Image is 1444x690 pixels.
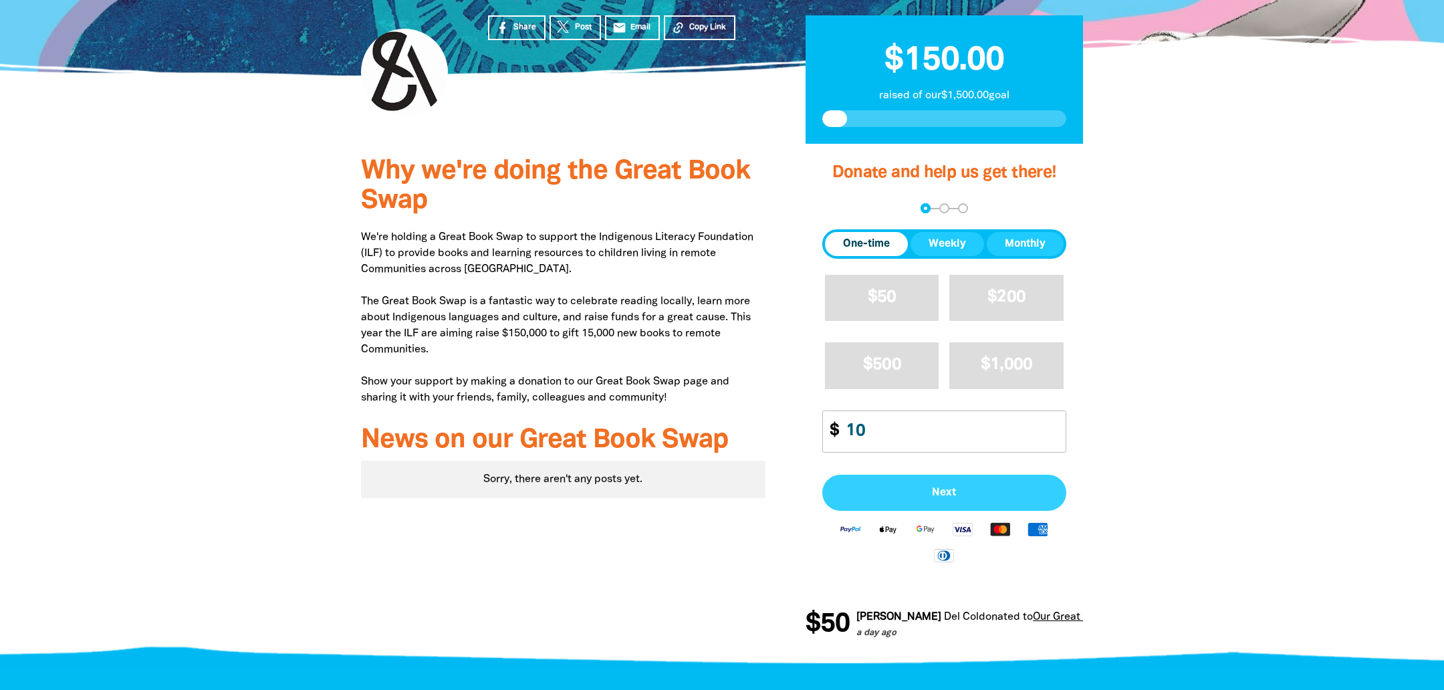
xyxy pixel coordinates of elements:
button: Navigate to step 3 of 3 to enter your payment details [958,203,968,213]
button: Navigate to step 2 of 3 to enter your details [939,203,949,213]
div: Available payment methods [822,511,1066,573]
a: Share [488,15,546,40]
button: $50 [825,275,939,321]
img: Visa logo [944,522,981,537]
button: Copy Link [664,15,735,40]
a: Post [550,15,601,40]
button: One-time [825,232,908,256]
span: $1,000 [981,357,1033,372]
button: Navigate to step 1 of 3 to enter your donation amount [921,203,931,213]
div: Sorry, there aren't any posts yet. [361,461,765,498]
img: American Express logo [1019,522,1056,537]
p: We're holding a Great Book Swap to support the Indigenous Literacy Foundation (ILF) to provide bo... [361,229,765,406]
button: Pay with Credit Card [822,475,1066,511]
img: Apple Pay logo [869,522,907,537]
span: donated to [976,612,1030,622]
button: Weekly [911,232,984,256]
span: $150.00 [884,45,1003,76]
span: Weekly [929,236,966,252]
button: $500 [825,342,939,388]
span: Donate and help us get there! [832,165,1057,181]
button: Monthly [987,232,1064,256]
img: Mastercard logo [981,522,1019,537]
div: Donation stream [806,603,1083,646]
span: Why we're doing the Great Book Swap [361,159,750,213]
img: Diners Club logo [925,548,963,563]
span: $500 [863,357,901,372]
span: $ [823,411,839,452]
span: $50 [868,290,896,305]
em: Del Col [941,612,976,622]
span: Email [630,21,650,33]
button: $200 [949,275,1064,321]
input: Enter custom amount [836,411,1066,452]
div: Donation frequency [822,229,1066,259]
span: $200 [987,290,1026,305]
img: Google Pay logo [907,522,944,537]
button: $1,000 [949,342,1064,388]
span: Copy Link [689,21,726,33]
p: raised of our $1,500.00 goal [822,88,1066,104]
a: Our Great Book Swap at the [GEOGRAPHIC_DATA] [1030,612,1274,622]
span: Post [575,21,592,33]
span: Next [837,487,1052,498]
h3: News on our Great Book Swap [361,426,765,455]
em: [PERSON_NAME] [854,612,939,622]
span: Monthly [1005,236,1046,252]
i: email [612,21,626,35]
span: Share [513,21,536,33]
p: a day ago [854,627,1274,641]
span: One-time [843,236,890,252]
div: Paginated content [361,461,765,498]
a: emailEmail [605,15,660,40]
span: $50 [803,611,847,638]
img: Paypal logo [832,522,869,537]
